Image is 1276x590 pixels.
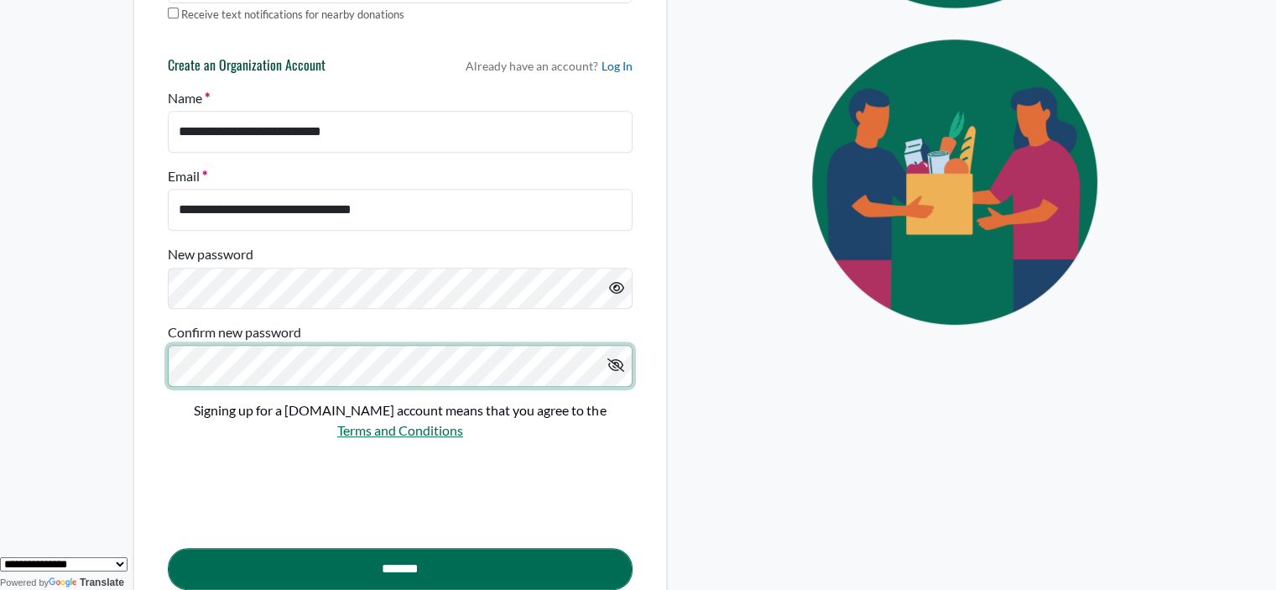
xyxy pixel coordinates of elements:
a: Terms and Conditions [337,422,463,438]
p: Signing up for a [DOMAIN_NAME] account means that you agree to the [168,400,633,420]
label: Receive text notifications for nearby donations [181,7,404,23]
label: Email [168,166,207,186]
img: Eye Icon [773,23,1143,340]
label: Name [168,88,210,108]
a: Translate [49,577,124,588]
label: New password [168,244,253,264]
a: Log In [602,57,633,75]
p: Already have an account? [466,57,633,75]
img: Google Translate [49,577,80,589]
label: Confirm new password [168,322,301,342]
h6: Create an Organization Account [168,57,326,81]
iframe: reCAPTCHA [168,455,423,520]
